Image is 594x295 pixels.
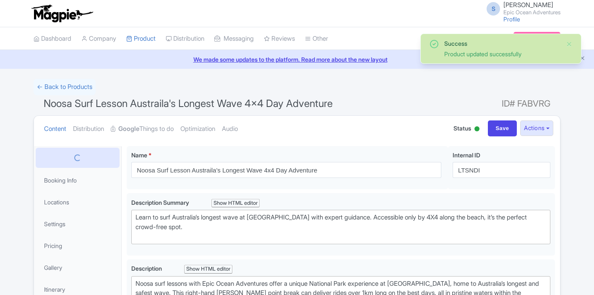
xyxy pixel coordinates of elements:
small: Epic Ocean Adventures [503,10,560,15]
a: Dashboard [34,27,71,50]
div: Product updated successfully [444,50,559,58]
span: Name [131,151,147,159]
a: Pricing [36,236,120,255]
a: Company [81,27,116,50]
a: Profile [503,16,520,23]
span: ID# FABVRG [502,95,550,112]
a: S [PERSON_NAME] Epic Ocean Adventures [482,2,560,15]
a: Subscription [513,32,560,44]
button: Close announcement [579,54,586,64]
span: Description Summary [131,199,190,206]
button: Actions [520,120,553,136]
a: Audio [222,116,238,142]
img: logo-ab69f6fb50320c5b225c76a69d11143b.png [29,4,94,23]
a: ← Back to Products [34,79,96,95]
span: S [487,2,500,16]
span: Noosa Surf Lesson Austraila's Longest Wave 4x4 Day Adventure [44,97,333,110]
div: Show HTML editor [211,199,260,208]
span: Internal ID [453,151,480,159]
a: Gallery [36,258,120,277]
a: Content [44,116,66,142]
a: GoogleThings to do [111,116,174,142]
a: Other [305,27,328,50]
span: [PERSON_NAME] [503,1,553,9]
button: Close [566,39,573,49]
div: Learn to surf Australia’s longest wave at [GEOGRAPHIC_DATA] with expert guidance. Accessible only... [135,213,546,241]
a: Locations [36,193,120,211]
div: Show HTML editor [184,265,232,274]
a: Messaging [214,27,254,50]
div: Active [473,123,481,136]
a: Distribution [166,27,204,50]
input: Save [488,120,517,136]
a: Distribution [73,116,104,142]
a: Booking Info [36,171,120,190]
a: Reviews [264,27,295,50]
a: We made some updates to the platform. Read more about the new layout [5,55,589,64]
a: Product [126,27,156,50]
strong: Google [118,124,139,134]
a: Settings [36,214,120,233]
a: Optimization [180,116,215,142]
span: Status [453,124,471,133]
div: Success [444,39,559,48]
span: Description [131,265,163,272]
